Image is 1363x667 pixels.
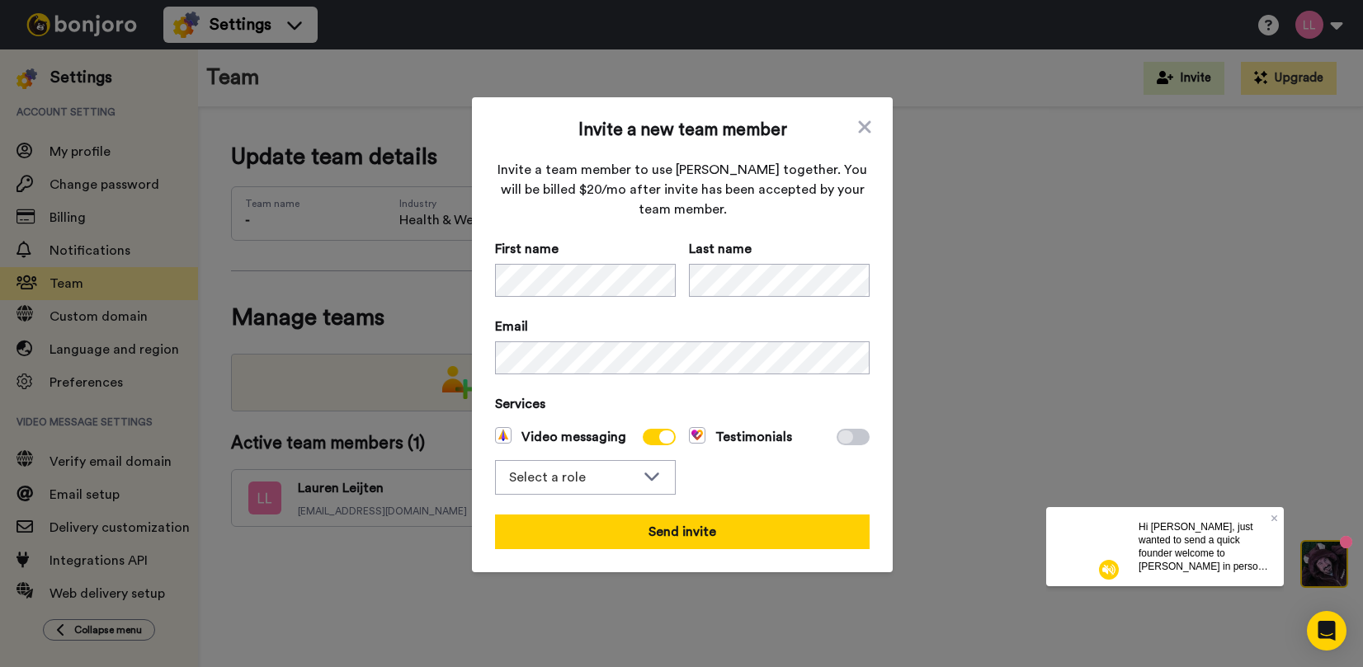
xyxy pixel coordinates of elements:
span: First name [495,239,676,259]
span: Invite a team member to use [PERSON_NAME] together. You will be billed $20/mo after invite has be... [495,160,870,219]
span: Hi [PERSON_NAME], just wanted to send a quick founder welcome to [PERSON_NAME] in person from my ... [92,14,222,131]
span: Last name [689,239,870,259]
img: mute-white.svg [53,53,73,73]
div: Open Intercom Messenger [1307,611,1346,651]
div: Select a role [509,467,635,487]
span: Video messaging [495,427,626,447]
span: Email [495,317,870,336]
span: Invite a new team member [495,120,870,140]
img: vm-color.svg [495,427,512,444]
img: c638375f-eacb-431c-9714-bd8d08f708a7-1584310529.jpg [2,3,46,48]
span: Testimonials [689,427,792,447]
img: tm-color.svg [689,427,705,444]
button: Send invite [495,514,870,549]
span: Services [495,394,870,414]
